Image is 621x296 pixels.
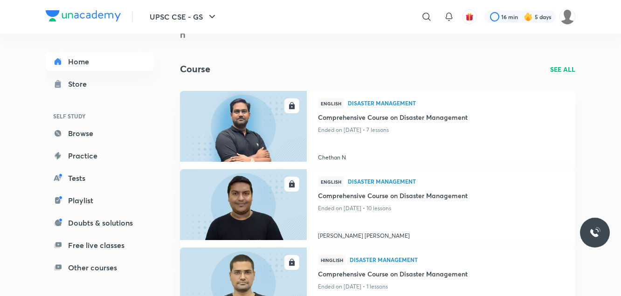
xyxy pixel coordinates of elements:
a: Disaster Management [348,100,564,107]
a: new-thumbnail [180,91,307,169]
a: Playlist [46,191,154,210]
span: Disaster Management [348,179,564,184]
span: English [318,177,344,187]
a: Home [46,52,154,71]
span: Hinglish [318,255,346,265]
h2: Course [180,62,210,76]
a: Chethan N [318,150,564,162]
span: English [318,98,344,109]
a: Browse [46,124,154,143]
p: Ended on [DATE] • 7 lessons [318,124,564,136]
img: new-thumbnail [179,90,308,162]
img: Company Logo [46,10,121,21]
a: Comprehensive Course on Disaster Management [318,112,564,124]
a: SEE ALL [550,64,575,74]
a: Doubts & solutions [46,213,154,232]
a: Comprehensive Course on Disaster Management [318,191,564,202]
a: Practice [46,146,154,165]
a: Company Logo [46,10,121,24]
button: avatar [462,9,477,24]
p: Ended on [DATE] • 10 lessons [318,202,564,214]
a: Disaster Management [350,257,564,263]
img: avatar [465,13,474,21]
button: UPSC CSE - GS [144,7,223,26]
img: LEKHA [559,9,575,25]
a: new-thumbnail [180,169,307,248]
h6: SELF STUDY [46,108,154,124]
a: Free live classes [46,236,154,255]
p: Ended on [DATE] • 1 lessons [318,281,564,293]
span: Disaster Management [348,100,564,106]
a: Other courses [46,258,154,277]
a: Disaster Management [348,179,564,185]
a: Comprehensive Course on Disaster Management [318,269,564,281]
a: Store [46,75,154,93]
a: [PERSON_NAME] [PERSON_NAME] [318,228,564,240]
img: ttu [589,227,600,238]
span: Disaster Management [350,257,564,262]
img: streak [524,12,533,21]
img: new-thumbnail [179,168,308,241]
a: Tests [46,169,154,187]
div: Store [68,78,92,89]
